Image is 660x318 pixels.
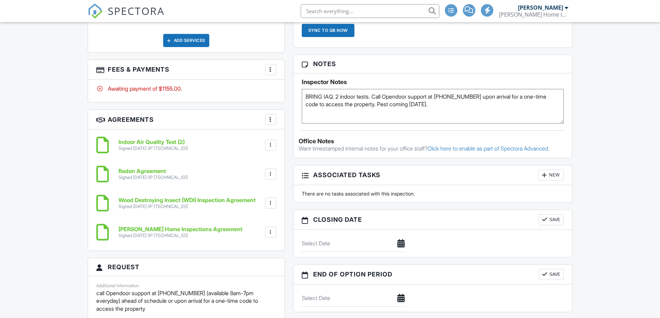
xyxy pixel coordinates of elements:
[118,233,243,238] div: Signed [DATE] (IP [TECHNICAL_ID])
[538,170,564,181] div: New
[539,269,564,280] button: Save
[499,11,568,18] div: Doherty Home Inspections
[88,258,284,276] h3: Request
[118,197,256,209] a: Wood Destroying Insect (WDI) Inspection Agreement Signed [DATE] (IP [TECHNICAL_ID])
[539,214,564,225] button: Save
[96,283,139,288] label: Additional Information
[313,270,393,279] span: End of Option Period
[299,145,567,152] p: Want timestamped internal notes for your office staff?
[302,24,354,37] div: Sync to QB Now
[298,190,568,197] div: There are no tasks associated with this inspection.
[302,290,406,307] input: Select Date
[118,226,243,233] h6: [PERSON_NAME] Home Inspections Agreement
[88,9,165,24] a: SPECTORA
[118,175,188,180] div: Signed [DATE] (IP [TECHNICAL_ID])
[118,204,256,209] div: Signed [DATE] (IP [TECHNICAL_ID])
[428,145,549,152] a: Click here to enable as part of Spectora Advanced.
[302,89,564,124] textarea: BRING IAQ. 2 indoor tests. Call Opendoor support at [PHONE_NUMBER] upon arrival for a one-time co...
[301,4,439,18] input: Search everything...
[163,34,209,47] div: Add Services
[299,138,567,145] div: Office Notes
[302,79,564,85] h5: Inspector Notes
[302,235,406,252] input: Select Date
[108,3,165,18] span: SPECTORA
[118,139,188,145] h6: Indoor Air Quality Test (2)
[313,215,362,224] span: Closing date
[518,4,563,11] div: [PERSON_NAME]
[293,55,572,73] h3: Notes
[88,60,284,80] h3: Fees & Payments
[118,226,243,238] a: [PERSON_NAME] Home Inspections Agreement Signed [DATE] (IP [TECHNICAL_ID])
[118,168,188,180] a: Radon Agreement Signed [DATE] (IP [TECHNICAL_ID])
[118,139,188,151] a: Indoor Air Quality Test (2) Signed [DATE] (IP [TECHNICAL_ID])
[118,146,188,151] div: Signed [DATE] (IP [TECHNICAL_ID])
[313,170,380,180] span: Associated Tasks
[96,289,276,312] p: call Opendoor support at [PHONE_NUMBER] (available 8am-7pm everyday) ahead of schedule or upon ar...
[88,3,103,19] img: The Best Home Inspection Software - Spectora
[88,110,284,129] h3: Agreements
[96,85,276,92] div: Awaiting payment of $1155.00.
[118,197,256,203] h6: Wood Destroying Insect (WDI) Inspection Agreement
[118,168,188,174] h6: Radon Agreement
